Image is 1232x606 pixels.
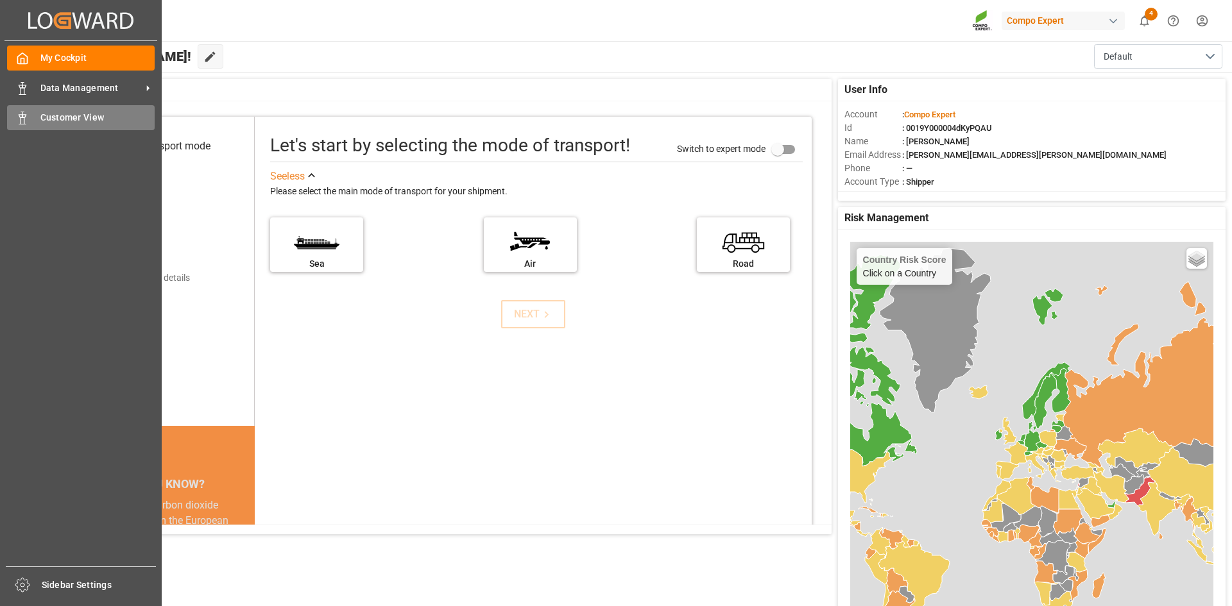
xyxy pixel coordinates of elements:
a: Layers [1186,248,1207,269]
span: 4 [1145,8,1158,21]
span: Hello [PERSON_NAME]! [53,44,191,69]
span: Email Address [844,148,902,162]
span: User Info [844,82,887,97]
div: See less [270,169,305,184]
button: Help Center [1159,6,1188,35]
span: : — [902,164,912,173]
div: Let's start by selecting the mode of transport! [270,132,630,159]
span: : [PERSON_NAME] [902,137,970,146]
span: Risk Management [844,210,928,226]
span: Sidebar Settings [42,578,157,592]
a: My Cockpit [7,46,155,71]
div: DID YOU KNOW? [69,471,255,498]
span: Account Type [844,175,902,189]
div: Compo Expert [1002,12,1125,30]
div: Click on a Country [863,255,946,278]
button: next slide / item [237,498,255,575]
div: NEXT [514,307,553,322]
span: Switch to expert mode [677,143,766,153]
button: open menu [1094,44,1222,69]
a: Customer View [7,105,155,130]
img: Screenshot%202023-09-29%20at%2010.02.21.png_1712312052.png [972,10,993,32]
span: Name [844,135,902,148]
div: Road [703,257,783,271]
span: Compo Expert [904,110,955,119]
span: Account [844,108,902,121]
button: NEXT [501,300,565,328]
span: : Shipper [902,177,934,187]
div: Air [490,257,570,271]
div: Sea [277,257,357,271]
span: Customer View [40,111,155,124]
h4: Country Risk Score [863,255,946,265]
span: Phone [844,162,902,175]
span: : 0019Y000004dKyPQAU [902,123,992,133]
span: My Cockpit [40,51,155,65]
span: Data Management [40,81,142,95]
span: Id [844,121,902,135]
button: show 4 new notifications [1130,6,1159,35]
span: : [PERSON_NAME][EMAIL_ADDRESS][PERSON_NAME][DOMAIN_NAME] [902,150,1167,160]
button: Compo Expert [1002,8,1130,33]
span: Default [1104,50,1133,63]
span: : [902,110,955,119]
div: In [DATE], carbon dioxide emissions from the European Union's transport sector reached 982 millio... [85,498,239,559]
div: Please select the main mode of transport for your shipment. [270,184,803,199]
